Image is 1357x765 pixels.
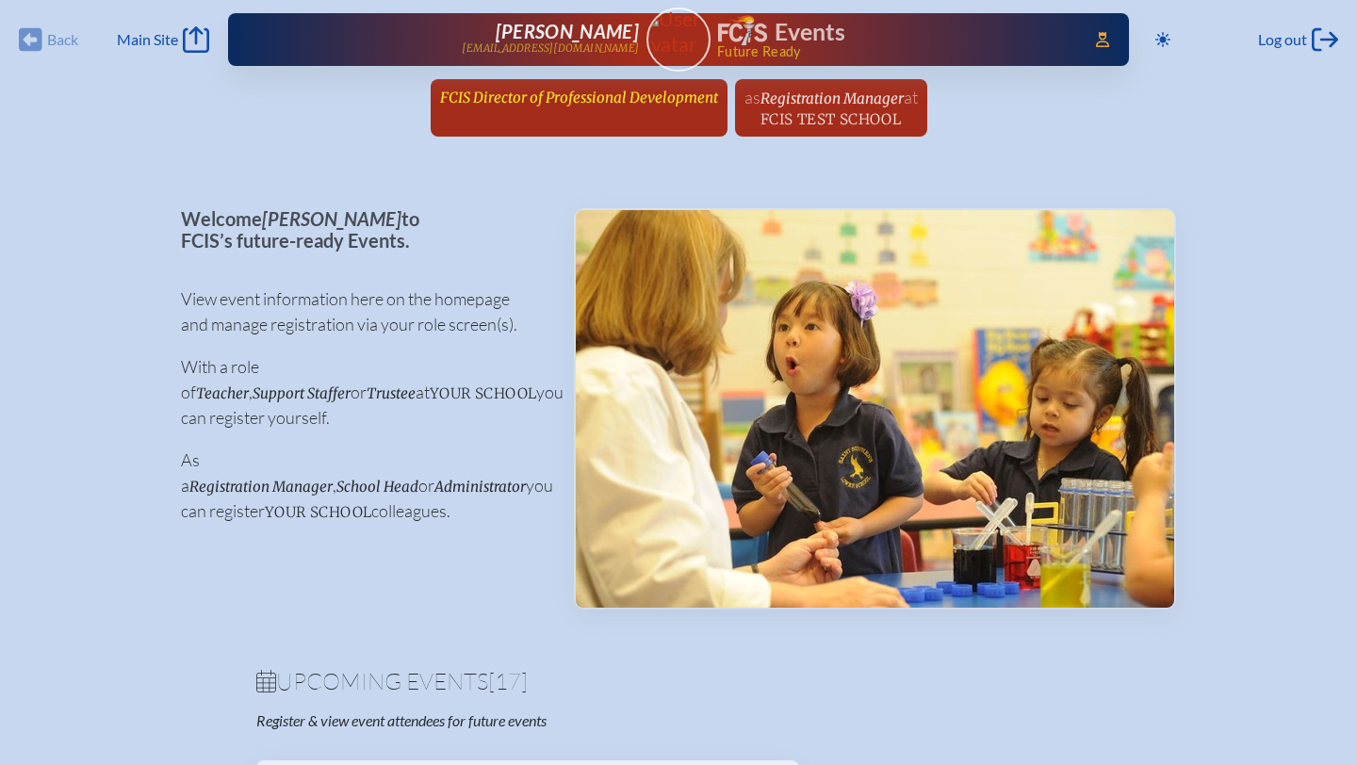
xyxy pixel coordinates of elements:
p: Welcome to FCIS’s future-ready Events. [181,208,544,251]
a: Main Site [117,26,209,53]
span: [PERSON_NAME] [262,207,401,230]
img: Events [576,210,1174,608]
span: FCIS Test School [760,110,901,128]
span: Administrator [434,478,526,496]
a: FCIS Director of Professional Development [433,79,726,115]
p: With a role of , or at you can register yourself. [181,354,544,431]
span: Registration Manager [189,478,333,496]
span: [17] [488,667,528,695]
span: your school [265,503,371,521]
a: [PERSON_NAME][EMAIL_ADDRESS][DOMAIN_NAME] [288,21,639,58]
a: asRegistration ManageratFCIS Test School [737,79,925,137]
img: User Avatar [638,7,718,57]
span: [PERSON_NAME] [496,20,639,42]
span: as [744,87,760,107]
span: School Head [336,478,418,496]
span: Support Staffer [253,384,351,402]
span: Teacher [196,384,249,402]
a: User Avatar [646,8,711,72]
span: Log out [1258,30,1307,49]
span: Trustee [367,384,416,402]
p: Register & view event attendees for future events [256,711,754,730]
span: Future Ready [717,45,1069,58]
span: your school [430,384,536,402]
span: FCIS Director of Professional Development [440,89,718,106]
span: Main Site [117,30,178,49]
span: at [904,87,918,107]
div: FCIS Events — Future ready [718,15,1069,58]
span: Registration Manager [760,90,904,107]
h1: Upcoming Events [256,670,1101,692]
p: View event information here on the homepage and manage registration via your role screen(s). [181,286,544,337]
p: [EMAIL_ADDRESS][DOMAIN_NAME] [462,42,639,55]
p: As a , or you can register colleagues. [181,448,544,524]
